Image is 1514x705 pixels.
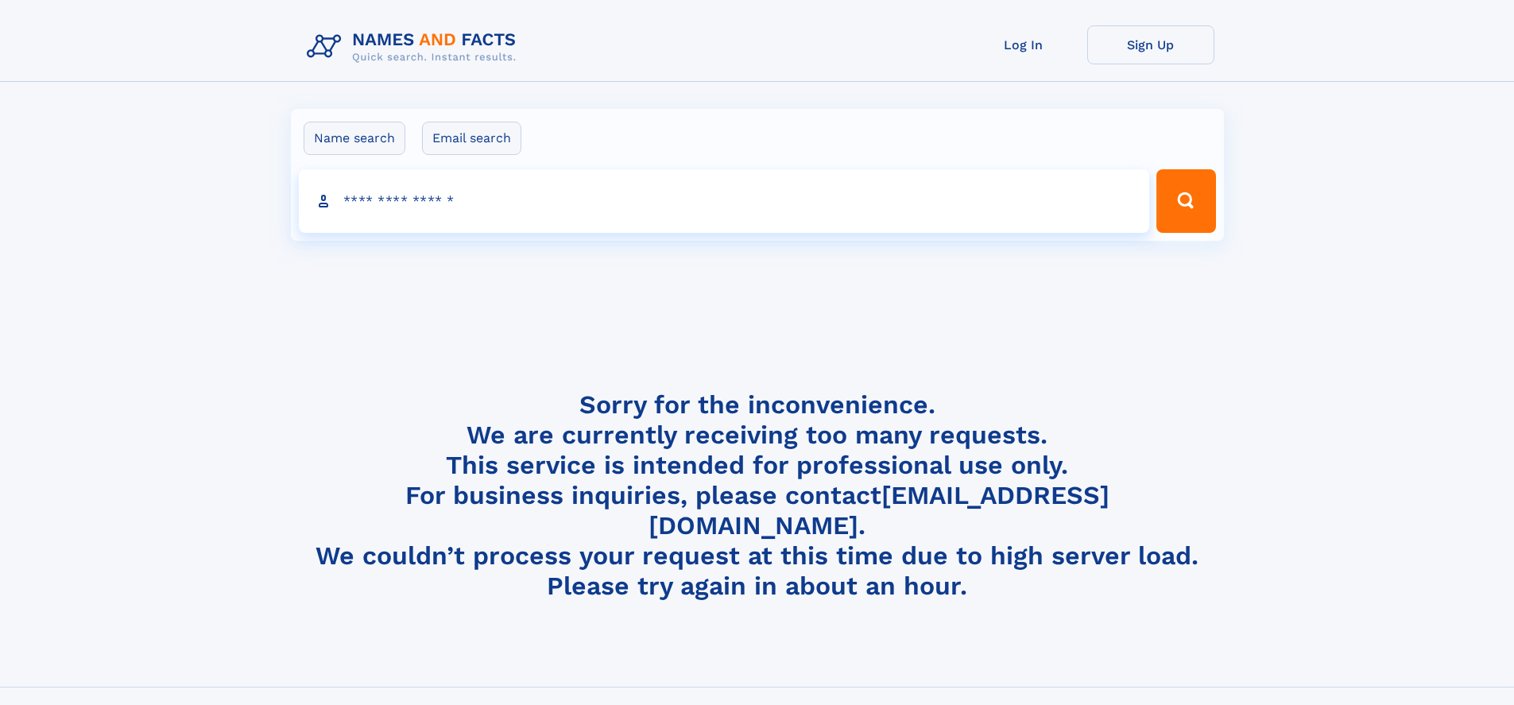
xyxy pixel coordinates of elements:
[299,169,1150,233] input: search input
[1087,25,1214,64] a: Sign Up
[1156,169,1215,233] button: Search Button
[960,25,1087,64] a: Log In
[422,122,521,155] label: Email search
[300,25,529,68] img: Logo Names and Facts
[649,480,1109,540] a: [EMAIL_ADDRESS][DOMAIN_NAME]
[300,389,1214,602] h4: Sorry for the inconvenience. We are currently receiving too many requests. This service is intend...
[304,122,405,155] label: Name search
